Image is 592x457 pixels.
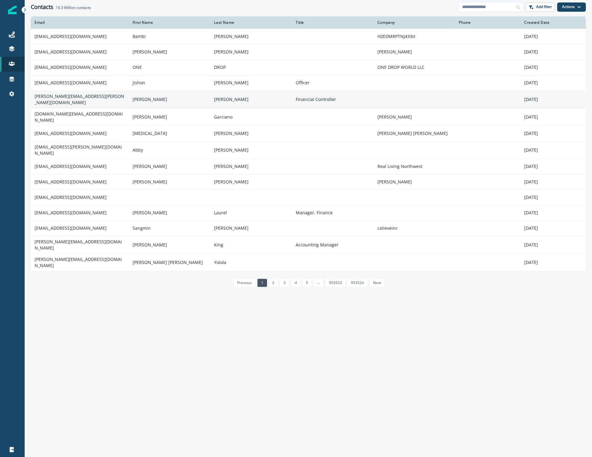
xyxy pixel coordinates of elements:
[129,60,211,75] td: ONE
[129,44,211,60] td: [PERSON_NAME]
[296,20,370,25] div: Title
[296,242,370,248] p: Accounting Manager
[524,80,582,86] p: [DATE]
[31,205,586,220] a: [EMAIL_ADDRESS][DOMAIN_NAME][PERSON_NAME]LaurelManager, Finance[DATE]
[210,126,292,141] td: [PERSON_NAME]
[524,147,582,153] p: [DATE]
[313,279,323,287] a: Jump forward
[524,130,582,136] p: [DATE]
[210,44,292,60] td: [PERSON_NAME]
[524,114,582,120] p: [DATE]
[210,141,292,159] td: [PERSON_NAME]
[31,174,129,190] td: [EMAIL_ADDRESS][DOMAIN_NAME]
[459,20,517,25] div: Phone
[31,141,129,159] td: [EMAIL_ADDRESS][PERSON_NAME][DOMAIN_NAME]
[31,60,129,75] td: [EMAIL_ADDRESS][DOMAIN_NAME]
[280,279,289,287] a: Page 3
[31,29,129,44] td: [EMAIL_ADDRESS][DOMAIN_NAME]
[374,126,455,141] td: [PERSON_NAME] [PERSON_NAME]
[8,6,17,14] img: Inflection
[232,279,385,287] ul: Pagination
[374,174,455,190] td: [PERSON_NAME]
[524,33,582,40] p: [DATE]
[31,108,586,126] a: [DOMAIN_NAME][EMAIL_ADDRESS][DOMAIN_NAME][PERSON_NAME]Garciano[PERSON_NAME][DATE]
[525,2,555,12] button: Add filter
[129,90,211,108] td: [PERSON_NAME]
[374,108,455,126] td: [PERSON_NAME]
[31,159,586,174] a: [EMAIL_ADDRESS][DOMAIN_NAME][PERSON_NAME][PERSON_NAME]Real Living Northwest[DATE]
[210,159,292,174] td: [PERSON_NAME]
[524,64,582,70] p: [DATE]
[31,75,586,90] a: [EMAIL_ADDRESS][DOMAIN_NAME]Jishon[PERSON_NAME]Officer[DATE]
[129,108,211,126] td: [PERSON_NAME]
[31,126,586,141] a: [EMAIL_ADDRESS][DOMAIN_NAME][MEDICAL_DATA][PERSON_NAME][PERSON_NAME] [PERSON_NAME][DATE]
[536,5,552,9] p: Add filter
[374,29,455,44] td: HZEDMRPTNJ43ibt
[291,279,301,287] a: Page 4
[210,236,292,254] td: King
[129,236,211,254] td: [PERSON_NAME]
[129,141,211,159] td: Abby
[557,2,586,12] button: Actions
[524,225,582,231] p: [DATE]
[31,108,129,126] td: [DOMAIN_NAME][EMAIL_ADDRESS][DOMAIN_NAME]
[210,254,292,271] td: Yolola
[524,194,582,200] p: [DATE]
[31,236,129,254] td: [PERSON_NAME][EMAIL_ADDRESS][DOMAIN_NAME]
[31,4,53,10] h1: Contacts
[31,44,129,60] td: [EMAIL_ADDRESS][DOMAIN_NAME]
[31,29,586,44] a: [EMAIL_ADDRESS][DOMAIN_NAME]Bambi[PERSON_NAME]HZEDMRPTNJ43ibt[DATE]
[374,44,455,60] td: [PERSON_NAME]
[129,174,211,190] td: [PERSON_NAME]
[524,242,582,248] p: [DATE]
[31,190,129,205] td: [EMAIL_ADDRESS][DOMAIN_NAME]
[31,90,129,108] td: [PERSON_NAME][EMAIL_ADDRESS][PERSON_NAME][DOMAIN_NAME]
[524,96,582,103] p: [DATE]
[269,279,278,287] a: Page 2
[524,20,582,25] div: Created Date
[210,174,292,190] td: [PERSON_NAME]
[133,20,207,25] div: First Name
[214,20,288,25] div: Last Name
[129,220,211,236] td: Sangmin
[377,20,452,25] div: Company
[210,90,292,108] td: [PERSON_NAME]
[31,220,586,236] a: [EMAIL_ADDRESS][DOMAIN_NAME]Sangmin[PERSON_NAME]calieveinc[DATE]
[56,5,76,10] span: 14.3 Million
[31,236,586,254] a: [PERSON_NAME][EMAIL_ADDRESS][DOMAIN_NAME][PERSON_NAME]KingAccounting Manager[DATE]
[296,210,370,216] p: Manager, Finance
[257,279,267,287] a: Page 1 is your current page
[374,220,455,236] td: calieveinc
[374,60,455,75] td: ONE DROP WORLD LLC
[31,174,586,190] a: [EMAIL_ADDRESS][DOMAIN_NAME][PERSON_NAME][PERSON_NAME][PERSON_NAME][DATE]
[31,205,129,220] td: [EMAIL_ADDRESS][DOMAIN_NAME]
[31,75,129,90] td: [EMAIL_ADDRESS][DOMAIN_NAME]
[31,254,129,271] td: [PERSON_NAME][EMAIL_ADDRESS][DOMAIN_NAME]
[31,254,586,271] a: [PERSON_NAME][EMAIL_ADDRESS][DOMAIN_NAME][PERSON_NAME] [PERSON_NAME]Yolola[DATE]
[325,279,346,287] a: Page 953523
[129,254,211,271] td: [PERSON_NAME] [PERSON_NAME]
[210,108,292,126] td: Garciano
[31,141,586,159] a: [EMAIL_ADDRESS][PERSON_NAME][DOMAIN_NAME]Abby[PERSON_NAME][DATE]
[129,126,211,141] td: [MEDICAL_DATA]
[31,90,586,108] a: [PERSON_NAME][EMAIL_ADDRESS][PERSON_NAME][DOMAIN_NAME][PERSON_NAME][PERSON_NAME]Financial Control...
[35,20,125,25] div: Email
[129,75,211,90] td: Jishon
[524,49,582,55] p: [DATE]
[129,29,211,44] td: Bambi
[369,279,385,287] a: Next page
[31,60,586,75] a: [EMAIL_ADDRESS][DOMAIN_NAME]ONEDROPONE DROP WORLD LLC[DATE]
[210,60,292,75] td: DROP
[296,80,370,86] p: Officer
[347,279,368,287] a: Page 953524
[56,6,91,10] h2: contacts
[302,279,312,287] a: Page 5
[524,179,582,185] p: [DATE]
[31,159,129,174] td: [EMAIL_ADDRESS][DOMAIN_NAME]
[210,205,292,220] td: Laurel
[210,220,292,236] td: [PERSON_NAME]
[31,190,586,205] a: [EMAIL_ADDRESS][DOMAIN_NAME][DATE]
[31,220,129,236] td: [EMAIL_ADDRESS][DOMAIN_NAME]
[31,44,586,60] a: [EMAIL_ADDRESS][DOMAIN_NAME][PERSON_NAME][PERSON_NAME][PERSON_NAME][DATE]
[296,96,370,103] p: Financial Controller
